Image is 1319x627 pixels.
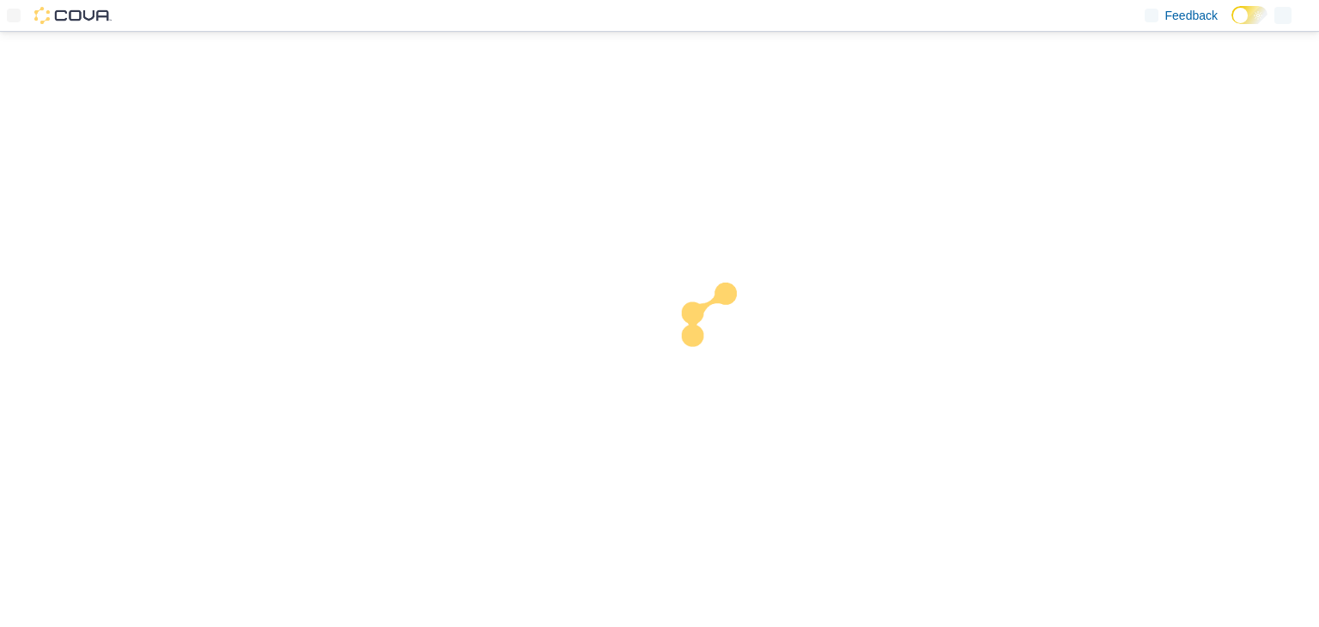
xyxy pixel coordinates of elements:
img: Cova [34,7,112,24]
span: Dark Mode [1231,24,1232,25]
img: cova-loader [659,270,788,399]
span: Feedback [1165,7,1218,24]
input: Dark Mode [1231,6,1267,24]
